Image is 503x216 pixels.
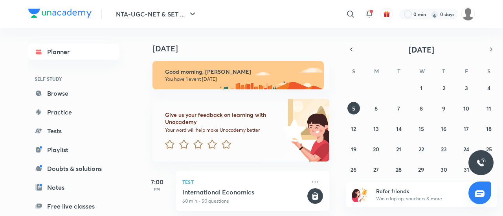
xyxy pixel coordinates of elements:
[460,82,473,94] button: October 3, 2025
[486,105,491,112] abbr: October 11, 2025
[28,142,119,158] a: Playlist
[418,166,424,173] abbr: October 29, 2025
[165,76,317,82] p: You have 1 event [DATE]
[347,122,360,135] button: October 12, 2025
[351,125,356,133] abbr: October 12, 2025
[437,122,450,135] button: October 16, 2025
[370,122,382,135] button: October 13, 2025
[28,104,119,120] a: Practice
[370,143,382,155] button: October 20, 2025
[28,180,119,195] a: Notes
[152,44,337,53] h4: [DATE]
[483,102,495,114] button: October 11, 2025
[165,127,280,133] p: Your word will help make Unacademy better
[352,67,355,75] abbr: Sunday
[347,102,360,114] button: October 5, 2025
[442,67,445,75] abbr: Thursday
[396,125,402,133] abbr: October 14, 2025
[483,82,495,94] button: October 4, 2025
[483,143,495,155] button: October 25, 2025
[393,102,405,114] button: October 7, 2025
[393,163,405,176] button: October 28, 2025
[165,68,317,75] h6: Good morning, [PERSON_NAME]
[441,145,447,153] abbr: October 23, 2025
[393,143,405,155] button: October 21, 2025
[483,122,495,135] button: October 18, 2025
[415,122,428,135] button: October 15, 2025
[464,166,469,173] abbr: October 31, 2025
[460,163,473,176] button: October 31, 2025
[437,82,450,94] button: October 2, 2025
[419,67,425,75] abbr: Wednesday
[437,102,450,114] button: October 9, 2025
[28,9,92,18] img: Company Logo
[351,166,356,173] abbr: October 26, 2025
[347,163,360,176] button: October 26, 2025
[397,67,400,75] abbr: Tuesday
[165,111,280,125] h6: Give us your feedback on learning with Unacademy
[28,9,92,20] a: Company Logo
[380,8,393,20] button: avatar
[415,143,428,155] button: October 22, 2025
[487,67,490,75] abbr: Saturday
[256,99,329,162] img: feedback_image
[486,125,492,133] abbr: October 18, 2025
[357,44,486,55] button: [DATE]
[347,143,360,155] button: October 19, 2025
[420,84,422,92] abbr: October 1, 2025
[460,122,473,135] button: October 17, 2025
[476,158,486,167] img: ttu
[370,102,382,114] button: October 6, 2025
[111,6,202,22] button: NTA-UGC-NET & SET ...
[182,188,306,196] h5: International Economics
[397,105,400,112] abbr: October 7, 2025
[141,177,173,187] h5: 7:00
[141,187,173,191] p: PM
[352,105,355,112] abbr: October 5, 2025
[373,125,379,133] abbr: October 13, 2025
[437,163,450,176] button: October 30, 2025
[461,7,475,21] img: Baani khurana
[393,122,405,135] button: October 14, 2025
[415,82,428,94] button: October 1, 2025
[437,143,450,155] button: October 23, 2025
[419,125,424,133] abbr: October 15, 2025
[463,145,469,153] abbr: October 24, 2025
[28,198,119,214] a: Free live classes
[465,67,468,75] abbr: Friday
[419,145,424,153] abbr: October 22, 2025
[463,105,469,112] abbr: October 10, 2025
[396,145,401,153] abbr: October 21, 2025
[442,84,445,92] abbr: October 2, 2025
[28,72,119,85] h6: SELF STUDY
[376,195,473,202] p: Win a laptop, vouchers & more
[152,61,324,89] img: morning
[487,84,490,92] abbr: October 4, 2025
[28,123,119,139] a: Tests
[441,125,446,133] abbr: October 16, 2025
[441,166,447,173] abbr: October 30, 2025
[465,84,468,92] abbr: October 3, 2025
[486,145,492,153] abbr: October 25, 2025
[396,166,402,173] abbr: October 28, 2025
[351,145,356,153] abbr: October 19, 2025
[460,143,473,155] button: October 24, 2025
[376,187,473,195] h6: Refer friends
[28,85,119,101] a: Browse
[28,44,119,60] a: Planner
[374,105,378,112] abbr: October 6, 2025
[464,125,469,133] abbr: October 17, 2025
[415,163,428,176] button: October 29, 2025
[28,161,119,176] a: Doubts & solutions
[182,177,306,187] p: Test
[442,105,445,112] abbr: October 9, 2025
[383,11,390,18] img: avatar
[373,145,379,153] abbr: October 20, 2025
[352,187,368,202] img: referral
[415,102,428,114] button: October 8, 2025
[409,44,434,55] span: [DATE]
[420,105,423,112] abbr: October 8, 2025
[374,67,379,75] abbr: Monday
[431,10,439,18] img: streak
[370,163,382,176] button: October 27, 2025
